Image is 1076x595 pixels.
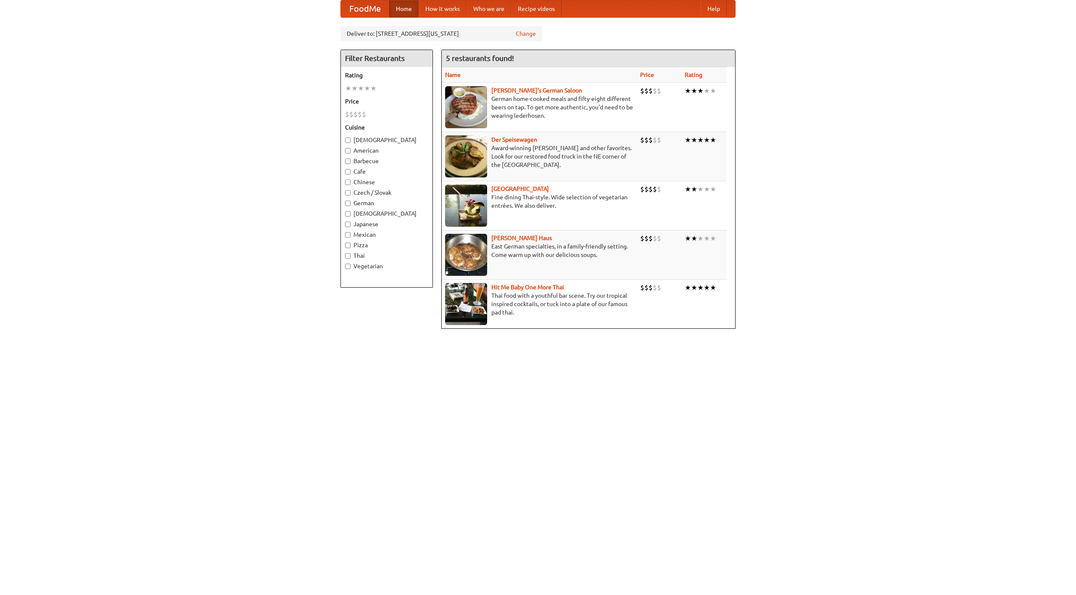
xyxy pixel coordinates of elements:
a: [PERSON_NAME] Haus [491,235,552,241]
li: $ [353,110,358,119]
label: Pizza [345,241,428,249]
label: Cafe [345,167,428,176]
a: FoodMe [341,0,389,17]
input: Cafe [345,169,351,175]
li: ★ [685,86,691,95]
label: Chinese [345,178,428,186]
input: Chinese [345,180,351,185]
li: ★ [697,185,704,194]
li: ★ [697,135,704,145]
a: Hit Me Baby One More Thai [491,284,564,291]
li: $ [640,86,644,95]
input: Pizza [345,243,351,248]
li: ★ [697,234,704,243]
li: ★ [685,135,691,145]
li: ★ [710,283,716,292]
li: $ [644,234,649,243]
li: $ [649,185,653,194]
a: Recipe videos [511,0,562,17]
li: $ [657,234,661,243]
p: Thai food with a youthful bar scene. Try our tropical inspired cocktails, or tuck into a plate of... [445,291,633,317]
li: $ [649,135,653,145]
p: German home-cooked meals and fifty-eight different beers on tap. To get more authentic, you'd nee... [445,95,633,120]
label: [DEMOGRAPHIC_DATA] [345,136,428,144]
input: Thai [345,253,351,259]
label: Czech / Slovak [345,188,428,197]
li: ★ [691,135,697,145]
label: German [345,199,428,207]
li: ★ [691,283,697,292]
input: Japanese [345,222,351,227]
li: $ [657,283,661,292]
li: ★ [697,86,704,95]
li: $ [644,185,649,194]
h5: Cuisine [345,123,428,132]
li: ★ [364,84,370,93]
h5: Price [345,97,428,106]
li: $ [358,110,362,119]
ng-pluralize: 5 restaurants found! [446,54,514,62]
input: [DEMOGRAPHIC_DATA] [345,138,351,143]
li: ★ [710,86,716,95]
li: $ [640,135,644,145]
li: $ [653,234,657,243]
li: $ [362,110,366,119]
li: $ [649,234,653,243]
a: Change [516,29,536,38]
label: American [345,146,428,155]
h5: Rating [345,71,428,79]
li: ★ [704,86,710,95]
li: ★ [345,84,351,93]
li: ★ [704,185,710,194]
li: ★ [691,185,697,194]
input: Vegetarian [345,264,351,269]
a: [PERSON_NAME]'s German Saloon [491,87,582,94]
div: Deliver to: [STREET_ADDRESS][US_STATE] [340,26,542,41]
li: $ [657,185,661,194]
a: Home [389,0,419,17]
label: [DEMOGRAPHIC_DATA] [345,209,428,218]
li: $ [644,135,649,145]
li: $ [349,110,353,119]
li: $ [649,283,653,292]
li: $ [644,86,649,95]
li: ★ [685,185,691,194]
li: $ [640,185,644,194]
li: ★ [358,84,364,93]
li: ★ [685,283,691,292]
li: ★ [697,283,704,292]
a: [GEOGRAPHIC_DATA] [491,185,549,192]
li: $ [653,283,657,292]
input: Czech / Slovak [345,190,351,196]
li: $ [345,110,349,119]
li: $ [653,135,657,145]
h4: Filter Restaurants [341,50,433,67]
p: Award-winning [PERSON_NAME] and other favorites. Look for our restored food truck in the NE corne... [445,144,633,169]
a: Who we are [467,0,511,17]
li: ★ [704,234,710,243]
a: Name [445,71,461,78]
a: Der Speisewagen [491,136,537,143]
img: esthers.jpg [445,86,487,128]
li: ★ [691,234,697,243]
input: German [345,201,351,206]
li: $ [644,283,649,292]
input: [DEMOGRAPHIC_DATA] [345,211,351,217]
a: Help [701,0,727,17]
li: $ [657,86,661,95]
li: ★ [710,135,716,145]
label: Vegetarian [345,262,428,270]
li: ★ [685,234,691,243]
img: speisewagen.jpg [445,135,487,177]
input: American [345,148,351,153]
li: $ [653,86,657,95]
li: $ [640,283,644,292]
li: $ [640,234,644,243]
li: ★ [704,135,710,145]
img: kohlhaus.jpg [445,234,487,276]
